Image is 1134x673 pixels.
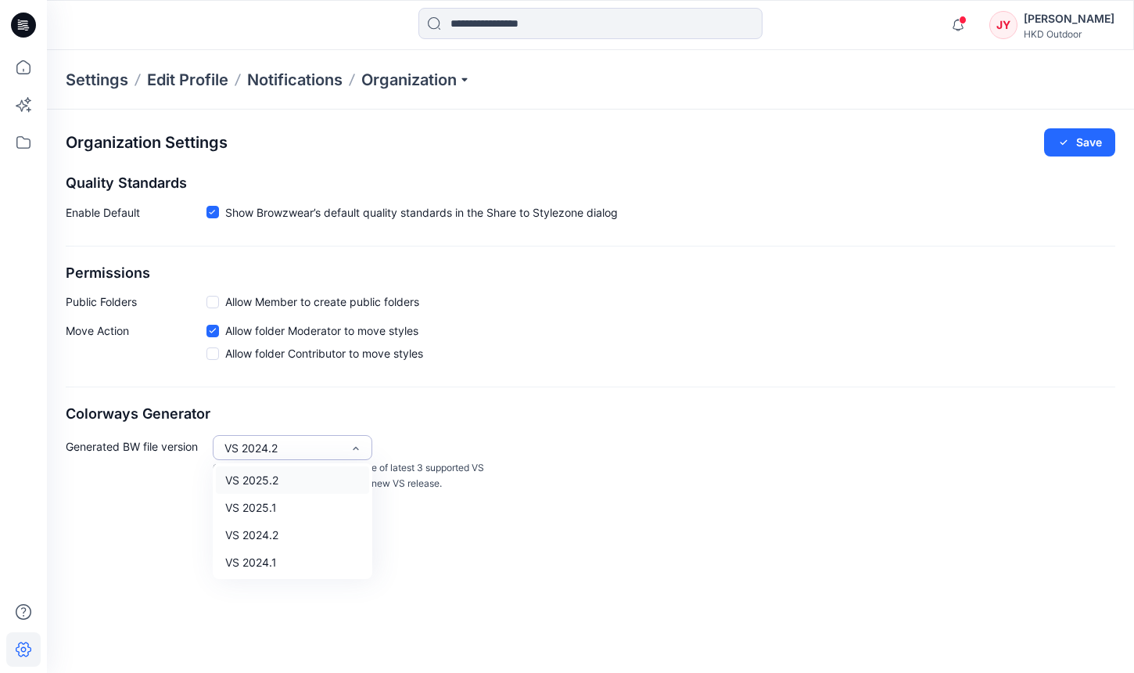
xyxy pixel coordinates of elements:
a: Edit Profile [147,69,228,91]
h2: Quality Standards [66,175,1115,192]
div: VS 2024.1 [216,549,369,576]
h2: Colorways Generator [66,406,1115,423]
div: VS 2024.2 [224,440,342,456]
div: HKD Outdoor [1024,28,1114,40]
span: Show Browzwear’s default quality standards in the Share to Stylezone dialog [225,204,618,221]
div: VS 2025.2 [216,466,369,494]
button: Save [1044,128,1115,157]
h2: Organization Settings [66,134,228,152]
span: Allow folder Moderator to move styles [225,322,418,339]
div: VS 2024.2 [216,521,369,549]
p: Generated BW file version [66,435,206,492]
a: Notifications [247,69,343,91]
p: Move Action [66,322,206,368]
h2: Permissions [66,265,1115,282]
div: JY [989,11,1017,39]
p: Public Folders [66,293,206,310]
div: VS 2025.1 [216,494,369,521]
span: Allow Member to create public folders [225,293,419,310]
p: Enable Default [66,204,206,227]
p: Settings [66,69,128,91]
p: Generated BW file version can be one of latest 3 supported VS versions. The list updates with eac... [213,460,491,492]
div: [PERSON_NAME] [1024,9,1114,28]
span: Allow folder Contributor to move styles [225,345,423,362]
